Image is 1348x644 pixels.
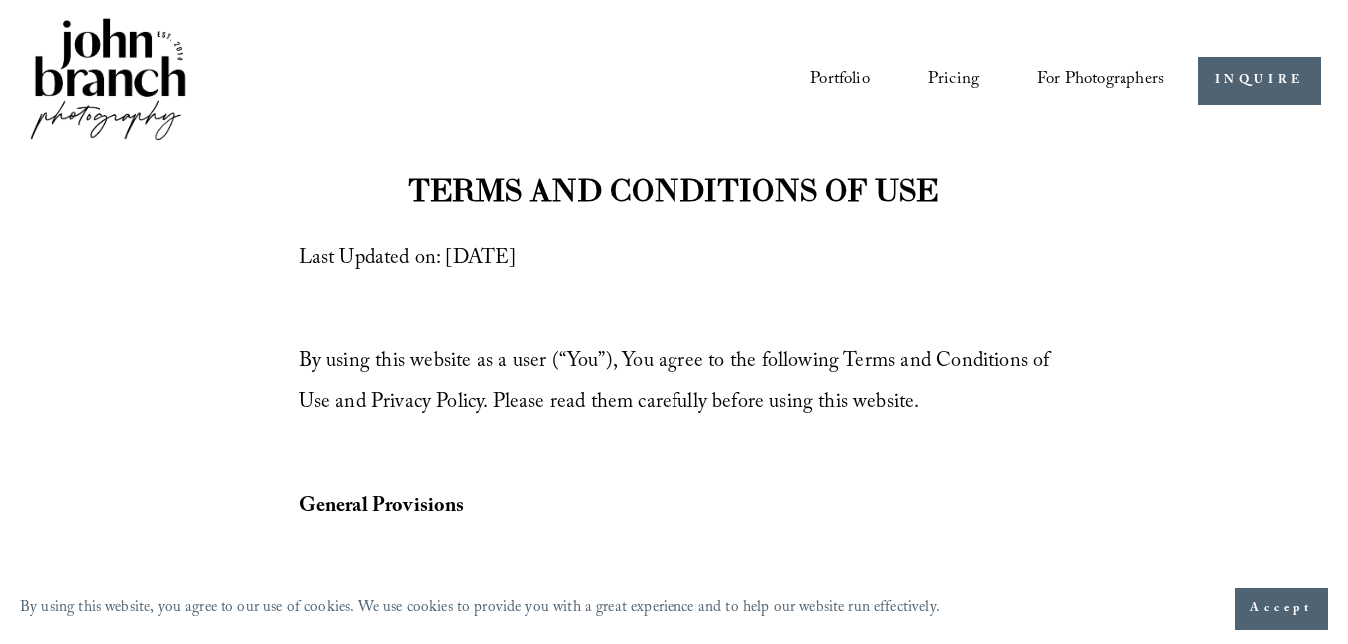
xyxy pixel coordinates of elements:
a: folder dropdown [1037,62,1164,99]
span: Accept [1250,599,1313,619]
strong: General Provisions [299,491,465,525]
span: Last Updated on: [DATE] [299,243,517,277]
a: Pricing [928,62,979,99]
p: By using this website, you agree to our use of cookies. We use cookies to provide you with a grea... [20,594,940,624]
a: INQUIRE [1198,57,1321,106]
a: Portfolio [810,62,870,99]
span: For Photographers [1037,64,1164,98]
button: Accept [1235,588,1328,630]
strong: TERMS AND CONDITIONS OF USE [408,171,938,209]
span: By using this website as a user (“You”), You agree to the following Terms and Conditions of Use a... [299,346,1050,420]
img: John Branch IV Photography [27,14,189,149]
